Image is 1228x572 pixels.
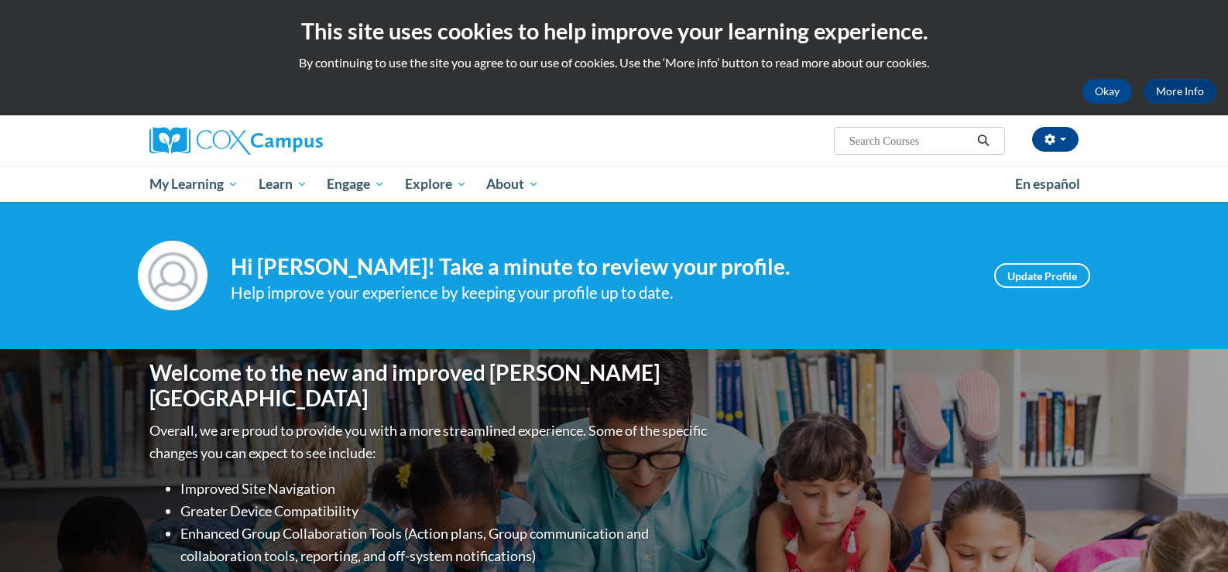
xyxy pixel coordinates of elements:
span: En español [1015,176,1080,192]
input: Search Courses [848,132,972,150]
li: Enhanced Group Collaboration Tools (Action plans, Group communication and collaboration tools, re... [180,522,711,567]
li: Improved Site Navigation [180,478,711,500]
a: Learn [249,166,317,202]
img: Cox Campus [149,127,323,155]
span: About [486,175,539,194]
span: My Learning [149,175,238,194]
li: Greater Device Compatibility [180,500,711,522]
a: About [477,166,550,202]
span: Learn [259,175,307,194]
h1: Welcome to the new and improved [PERSON_NAME][GEOGRAPHIC_DATA] [149,360,711,412]
a: More Info [1144,79,1216,104]
a: En español [1005,168,1090,200]
a: Engage [317,166,395,202]
h2: This site uses cookies to help improve your learning experience. [12,15,1216,46]
a: Explore [395,166,477,202]
img: Profile Image [138,241,208,310]
a: Cox Campus [149,127,444,155]
span: Engage [327,175,385,194]
a: My Learning [139,166,249,202]
span: Explore [405,175,467,194]
div: Main menu [126,166,1102,202]
h4: Hi [PERSON_NAME]! Take a minute to review your profile. [231,254,971,280]
button: Account Settings [1032,127,1079,152]
p: Overall, we are proud to provide you with a more streamlined experience. Some of the specific cha... [149,420,711,464]
p: By continuing to use the site you agree to our use of cookies. Use the ‘More info’ button to read... [12,54,1216,71]
button: Okay [1082,79,1132,104]
iframe: Button to launch messaging window [1166,510,1216,560]
div: Help improve your experience by keeping your profile up to date. [231,280,971,306]
a: Update Profile [994,263,1090,288]
button: Search [972,132,995,150]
